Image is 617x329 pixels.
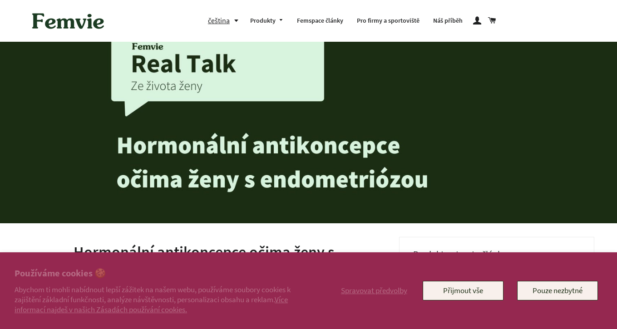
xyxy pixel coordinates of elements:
[23,241,385,285] h1: Hormonální antikoncepce očima ženy s endometriózou
[15,267,310,280] h2: Používáme cookies 🍪
[15,295,288,314] a: Více informací najdeš v našich Zásadách používání cookies.
[426,9,469,33] a: Náš příběh
[290,9,350,33] a: Femspace články
[208,15,243,27] button: čeština
[15,285,310,314] p: Abychom ti mohli nabídnout lepší zážitek na našem webu, používáme soubory cookies k zajištění zák...
[341,285,407,295] span: Spravovat předvolby
[517,281,598,300] button: Pouze nezbytné
[339,281,409,300] button: Spravovat předvolby
[27,7,109,35] img: Femvie
[350,9,426,33] a: Pro firmy a sportoviště
[243,9,291,33] a: Produkty
[413,249,580,265] h3: Produkty v tomto článku
[423,281,503,300] button: Přijmout vše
